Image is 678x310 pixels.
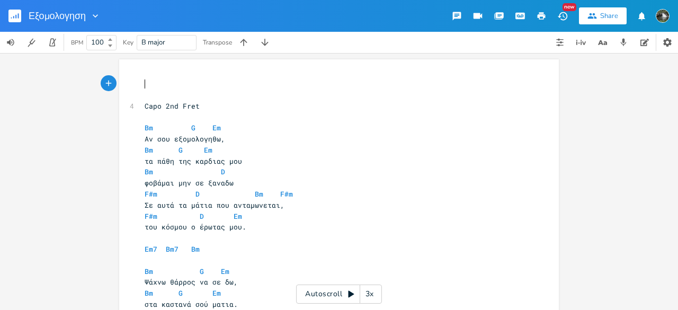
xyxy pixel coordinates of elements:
div: BPM [71,40,83,46]
button: New [552,6,573,25]
span: G [191,123,195,132]
span: Σε αυτά τα μάτια που ανταμωνεται, [145,200,284,210]
div: Share [600,11,618,21]
span: τα πάθη της καρδιας μου [145,156,242,166]
div: Transpose [203,39,232,46]
div: 3x [360,285,379,304]
div: New [563,3,576,11]
span: φοβάμαι μην σε ξαναδω [145,178,234,188]
span: Bm [255,189,263,199]
span: G [200,267,204,276]
span: F#m [145,189,157,199]
span: Bm7 [166,244,179,254]
span: Em [212,288,221,298]
span: του κόσμου ο έρωτας μου. [145,222,246,232]
span: Em7 [145,244,157,254]
span: Em [204,145,212,155]
span: Em [234,211,242,221]
span: στα καστανά σού ματια. [145,299,238,309]
span: Bm [145,288,153,298]
span: D [195,189,200,199]
span: Ψάχνω θάρρος να σε δω, [145,277,238,287]
span: G [179,288,183,298]
span: Αν σου εξομολογηθω, [145,134,225,144]
span: Bm [145,123,153,132]
span: G [179,145,183,155]
span: F#m [145,211,157,221]
img: Themistoklis Christou [656,9,670,23]
span: Bm [145,145,153,155]
span: Capo 2nd Fret [145,101,200,111]
span: D [221,167,225,176]
span: Em [212,123,221,132]
button: Share [579,7,627,24]
span: F#m [280,189,293,199]
span: Bm [145,267,153,276]
span: Bm [145,167,153,176]
span: Bm [191,244,200,254]
div: Autoscroll [296,285,382,304]
span: Εξομολογηση [29,11,86,21]
span: B major [141,38,165,47]
span: D [200,211,204,221]
span: Em [221,267,229,276]
div: Key [123,39,133,46]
